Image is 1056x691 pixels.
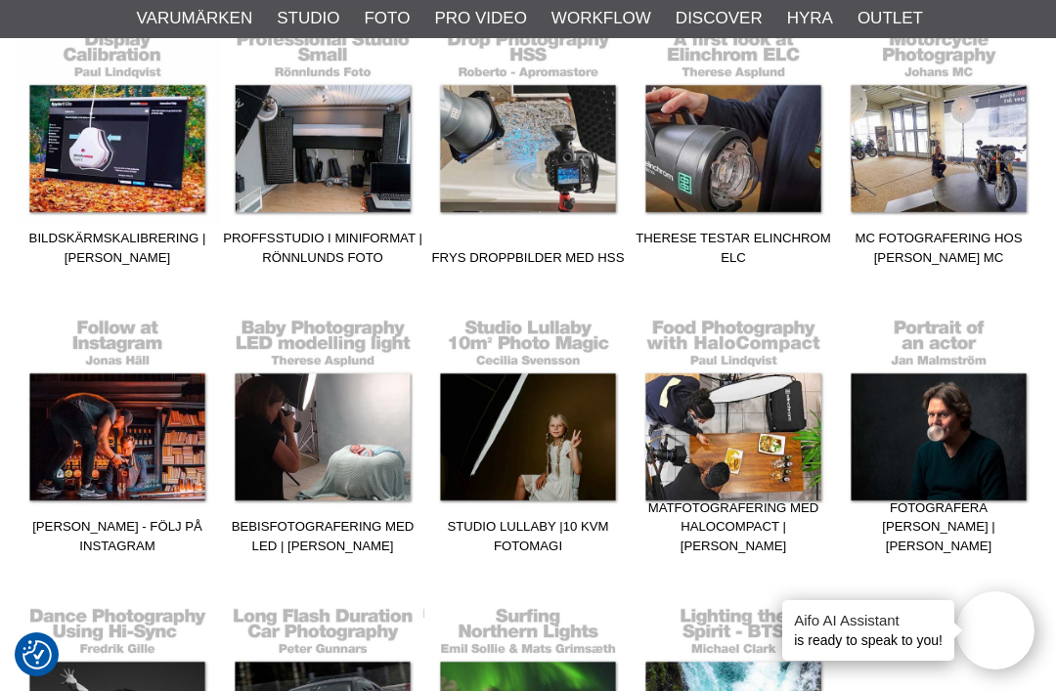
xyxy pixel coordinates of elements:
span: Fotografera [PERSON_NAME] | [PERSON_NAME] [836,498,1041,563]
a: Varumärken [137,6,253,31]
a: Frys droppbilder med HSS [425,11,631,275]
span: Bebisfotografering med LED | [PERSON_NAME] [220,517,425,563]
a: Proffsstudio i miniformat | Rönnlunds Foto [220,11,425,275]
a: Bildskärmskalibrering | [PERSON_NAME] [15,11,220,275]
button: Samtyckesinställningar [22,637,52,672]
a: Outlet [858,6,923,31]
a: Studio [277,6,339,31]
span: MC Fotografering hos [PERSON_NAME] MC [836,229,1041,275]
a: Hyra [787,6,833,31]
span: Matfotografering med HaloCompact | [PERSON_NAME] [631,498,836,563]
a: Pro Video [434,6,526,31]
a: Bebisfotografering med LED | [PERSON_NAME] [220,299,425,563]
a: Matfotografering med HaloCompact | [PERSON_NAME] [631,299,836,563]
a: Therese testar Elinchrom ELC [631,11,836,275]
span: Bildskärmskalibrering | [PERSON_NAME] [15,229,220,275]
span: Studio Lullaby |10 kvm fotomagi [425,517,631,563]
a: Foto [364,6,410,31]
a: Studio Lullaby |10 kvm fotomagi [425,299,631,563]
div: is ready to speak to you! [782,600,954,661]
a: [PERSON_NAME] - Följ på Instagram [15,299,220,563]
a: Workflow [551,6,651,31]
span: [PERSON_NAME] - Följ på Instagram [15,517,220,563]
img: Revisit consent button [22,640,52,669]
span: Frys droppbilder med HSS [425,248,631,275]
span: Therese testar Elinchrom ELC [631,229,836,275]
a: MC Fotografering hos [PERSON_NAME] MC [836,11,1041,275]
a: Discover [676,6,763,31]
a: Fotografera [PERSON_NAME] | [PERSON_NAME] [836,299,1041,563]
span: Proffsstudio i miniformat | Rönnlunds Foto [220,229,425,275]
h4: Aifo AI Assistant [794,610,943,630]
